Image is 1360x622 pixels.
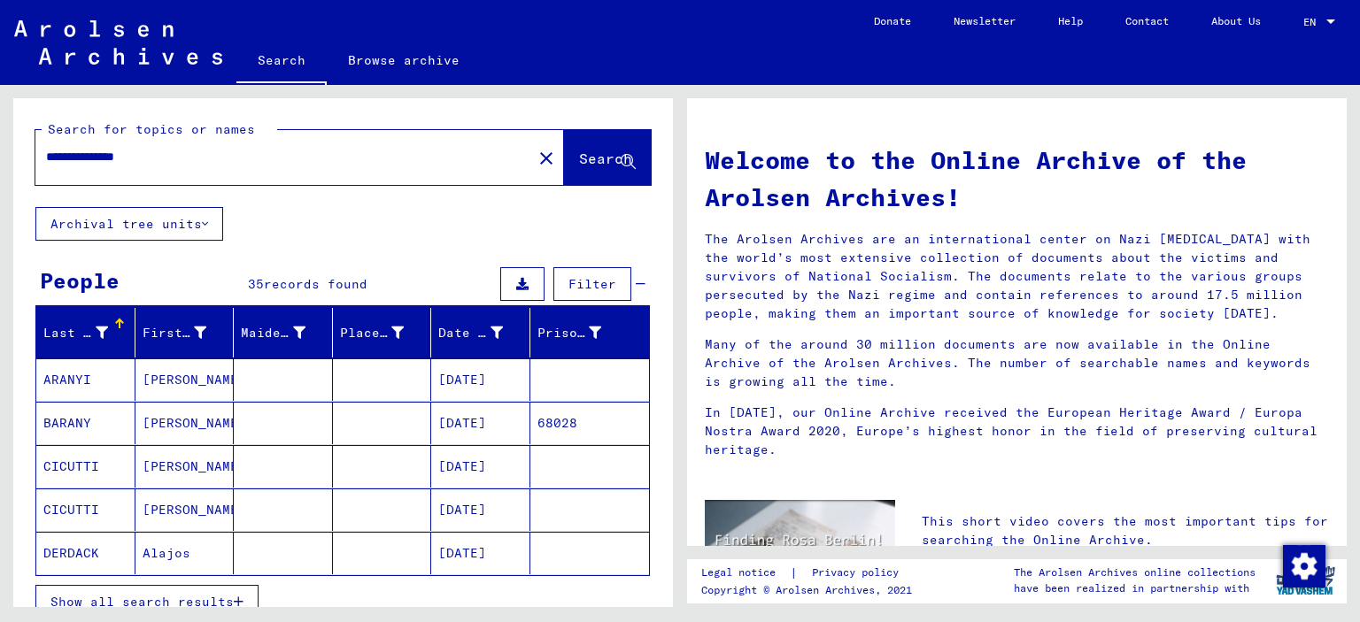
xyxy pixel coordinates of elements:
mat-header-cell: Place of Birth [333,308,432,357]
img: Arolsen_neg.svg [14,20,222,65]
div: Prisoner # [537,324,602,342]
mat-cell: [DATE] [431,402,530,444]
img: yv_logo.png [1272,558,1339,603]
div: First Name [143,319,234,347]
mat-cell: BARANY [36,402,135,444]
mat-header-cell: Prisoner # [530,308,650,357]
mat-cell: [DATE] [431,445,530,488]
div: People [40,265,120,296]
span: records found [264,276,367,292]
span: Search [579,150,632,167]
div: Maiden Name [241,324,305,342]
mat-cell: [DATE] [431,532,530,574]
mat-cell: Alajos [135,532,235,574]
mat-header-cell: Last Name [36,308,135,357]
p: Many of the around 30 million documents are now available in the Online Archive of the Arolsen Ar... [705,335,1329,391]
p: The Arolsen Archives online collections [1014,564,1256,580]
button: Show all search results [35,585,259,618]
button: Filter [553,267,631,301]
p: Copyright © Arolsen Archives, 2021 [701,582,920,598]
button: Clear [529,140,564,175]
mat-cell: CICUTTI [36,445,135,488]
span: Filter [568,276,616,292]
a: Browse archive [327,39,481,81]
mat-cell: [DATE] [431,358,530,401]
img: video.jpg [705,500,895,603]
div: Last Name [43,319,135,347]
img: Zmienić zgodę [1283,545,1325,587]
mat-select-trigger: EN [1303,15,1316,28]
button: Archival tree units [35,207,223,241]
button: Search [564,130,651,185]
div: Last Name [43,324,108,342]
mat-cell: [PERSON_NAME] [135,445,235,488]
p: The Arolsen Archives are an international center on Nazi [MEDICAL_DATA] with the world’s most ext... [705,230,1329,323]
mat-cell: [PERSON_NAME] [135,488,235,531]
div: Date of Birth [438,324,503,342]
mat-cell: [DATE] [431,488,530,531]
div: | [701,564,920,582]
mat-cell: 68028 [530,402,650,444]
a: Legal notice [701,564,790,582]
div: First Name [143,324,207,342]
p: In [DATE], our Online Archive received the European Heritage Award / Europa Nostra Award 2020, Eu... [705,403,1329,459]
a: Search [236,39,327,85]
div: Prisoner # [537,319,629,347]
mat-cell: ARANYI [36,358,135,401]
mat-icon: close [536,148,557,169]
mat-cell: DERDACK [36,532,135,574]
mat-label: Search for topics or names [48,121,255,137]
p: have been realized in partnership with [1014,580,1256,596]
div: Place of Birth [340,324,405,342]
mat-cell: CICUTTI [36,488,135,531]
span: 35 [248,276,264,292]
div: Date of Birth [438,319,529,347]
mat-cell: [PERSON_NAME] [135,358,235,401]
mat-header-cell: Date of Birth [431,308,530,357]
div: Maiden Name [241,319,332,347]
h1: Welcome to the Online Archive of the Arolsen Archives! [705,142,1329,216]
mat-header-cell: First Name [135,308,235,357]
p: This short video covers the most important tips for searching the Online Archive. [922,512,1329,549]
div: Place of Birth [340,319,431,347]
a: Privacy policy [798,564,920,582]
mat-cell: [PERSON_NAME] [135,402,235,444]
mat-header-cell: Maiden Name [234,308,333,357]
span: Show all search results [50,594,234,610]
